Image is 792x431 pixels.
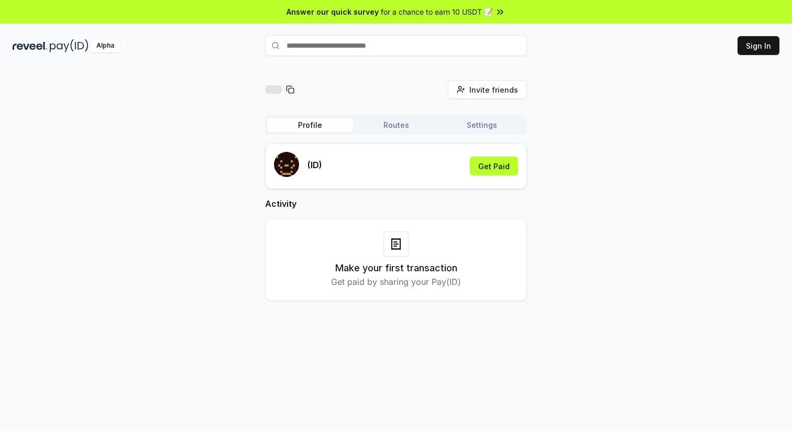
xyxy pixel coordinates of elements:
span: Answer our quick survey [287,6,379,17]
button: Routes [353,118,439,132]
h3: Make your first transaction [335,261,457,275]
button: Sign In [738,36,779,55]
button: Get Paid [470,157,518,175]
button: Profile [267,118,353,132]
h2: Activity [265,197,527,210]
img: reveel_dark [13,39,48,52]
img: pay_id [50,39,89,52]
p: Get paid by sharing your Pay(ID) [331,275,461,288]
div: Alpha [91,39,120,52]
button: Settings [439,118,525,132]
span: for a chance to earn 10 USDT 📝 [381,6,493,17]
button: Invite friends [448,80,527,99]
p: (ID) [307,159,322,171]
span: Invite friends [469,84,518,95]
